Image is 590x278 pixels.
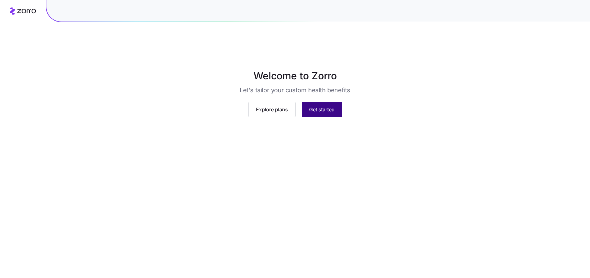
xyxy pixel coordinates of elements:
span: Get started [309,106,335,113]
button: Get started [302,102,342,117]
button: Explore plans [248,102,296,117]
h3: Let's tailor your custom health benefits [240,86,350,94]
h1: Welcome to Zorro [143,69,447,83]
span: Explore plans [256,106,288,113]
